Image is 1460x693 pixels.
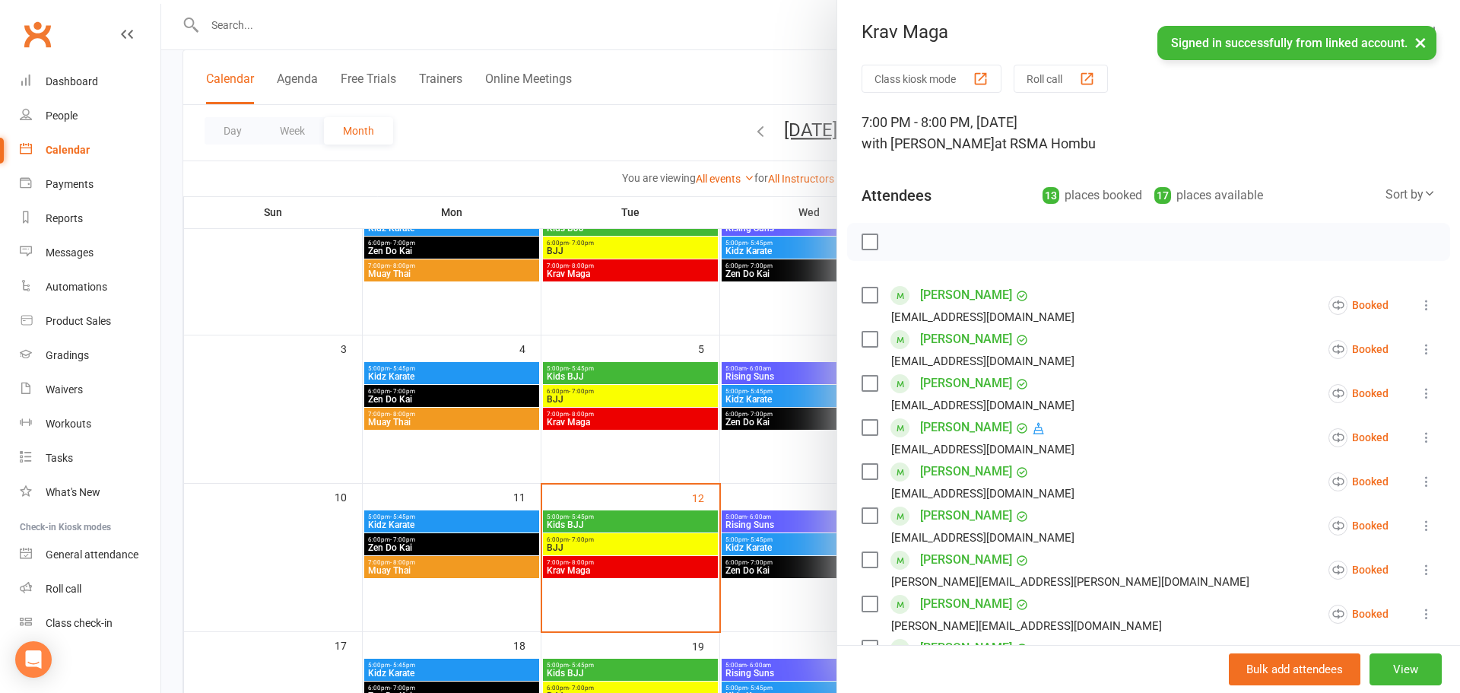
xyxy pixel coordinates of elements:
div: [EMAIL_ADDRESS][DOMAIN_NAME] [891,351,1074,371]
a: What's New [20,475,160,510]
a: People [20,99,160,133]
a: Tasks [20,441,160,475]
div: Booked [1328,605,1389,624]
div: 7:00 PM - 8:00 PM, [DATE] [862,112,1436,154]
a: Workouts [20,407,160,441]
a: [PERSON_NAME] [920,459,1012,484]
a: Messages [20,236,160,270]
div: Dashboard [46,75,98,87]
div: [PERSON_NAME][EMAIL_ADDRESS][PERSON_NAME][DOMAIN_NAME] [891,572,1249,592]
div: [EMAIL_ADDRESS][DOMAIN_NAME] [891,528,1074,548]
div: Gradings [46,349,89,361]
button: Class kiosk mode [862,65,1001,93]
a: Clubworx [18,15,56,53]
div: Booked [1328,472,1389,491]
div: Product Sales [46,315,111,327]
div: Krav Maga [837,21,1460,43]
a: Waivers [20,373,160,407]
div: Class check-in [46,617,113,629]
div: Booked [1328,561,1389,580]
a: [PERSON_NAME] [920,415,1012,440]
div: Sort by [1385,185,1436,205]
a: Reports [20,202,160,236]
a: [PERSON_NAME] [920,504,1012,528]
div: Automations [46,281,107,293]
a: Dashboard [20,65,160,99]
div: Tasks [46,452,73,464]
a: Payments [20,167,160,202]
div: General attendance [46,548,138,561]
a: [PERSON_NAME] [920,548,1012,572]
div: Open Intercom Messenger [15,641,52,678]
div: [EMAIL_ADDRESS][DOMAIN_NAME] [891,440,1074,459]
div: Booked [1328,296,1389,315]
a: Calendar [20,133,160,167]
div: Payments [46,178,94,190]
a: Automations [20,270,160,304]
a: Gradings [20,339,160,373]
div: Roll call [46,583,81,595]
div: Booked [1328,340,1389,359]
span: with [PERSON_NAME] [862,135,995,151]
button: Roll call [1014,65,1108,93]
span: Signed in successfully from linked account. [1171,36,1408,50]
div: [EMAIL_ADDRESS][DOMAIN_NAME] [891,307,1074,327]
a: [PERSON_NAME] [920,327,1012,351]
div: Reports [46,212,83,224]
a: [PERSON_NAME] [920,592,1012,616]
div: 13 [1043,187,1059,204]
a: [PERSON_NAME] [920,371,1012,396]
div: Booked [1328,384,1389,403]
a: Class kiosk mode [20,606,160,641]
div: Messages [46,246,94,259]
a: General attendance kiosk mode [20,538,160,572]
div: [PERSON_NAME][EMAIL_ADDRESS][DOMAIN_NAME] [891,616,1162,636]
div: Booked [1328,428,1389,447]
a: [PERSON_NAME] [920,283,1012,307]
div: places booked [1043,185,1142,206]
a: Product Sales [20,304,160,339]
div: What's New [46,486,100,498]
span: at RSMA Hombu [995,135,1096,151]
div: 17 [1154,187,1171,204]
button: View [1370,653,1442,685]
button: Bulk add attendees [1229,653,1360,685]
a: Roll call [20,572,160,606]
div: [EMAIL_ADDRESS][DOMAIN_NAME] [891,484,1074,504]
div: People [46,110,78,122]
a: [PERSON_NAME] [920,636,1012,660]
div: [EMAIL_ADDRESS][DOMAIN_NAME] [891,396,1074,415]
button: × [1407,26,1434,59]
div: Waivers [46,383,83,396]
div: places available [1154,185,1263,206]
div: Workouts [46,418,91,430]
div: Calendar [46,144,90,156]
div: Attendees [862,185,932,206]
div: Booked [1328,517,1389,536]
